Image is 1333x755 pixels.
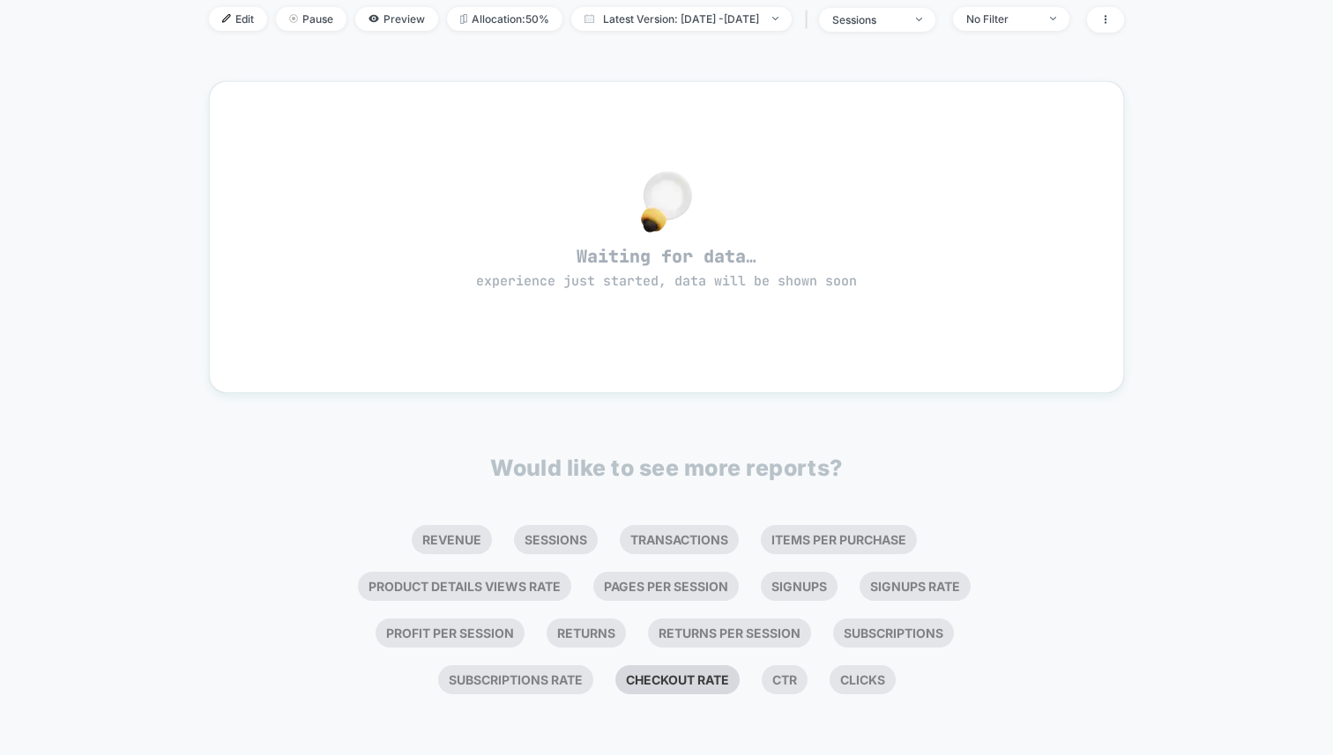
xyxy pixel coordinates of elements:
[447,7,562,31] span: Allocation: 50%
[376,618,525,648] li: Profit Per Session
[648,618,811,648] li: Returns Per Session
[1050,17,1056,20] img: end
[593,572,739,601] li: Pages Per Session
[801,7,819,33] span: |
[514,525,598,554] li: Sessions
[916,18,922,21] img: end
[585,14,594,23] img: calendar
[412,525,492,554] li: Revenue
[276,7,346,31] span: Pause
[830,665,896,694] li: Clicks
[615,665,740,694] li: Checkout Rate
[438,665,593,694] li: Subscriptions Rate
[355,7,438,31] span: Preview
[620,525,739,554] li: Transactions
[641,171,692,233] img: no_data
[476,272,857,290] span: experience just started, data will be shown soon
[761,572,838,601] li: Signups
[860,572,971,601] li: Signups Rate
[358,572,571,601] li: Product Details Views Rate
[832,13,903,26] div: sessions
[490,455,843,481] p: Would like to see more reports?
[772,17,778,20] img: end
[547,618,626,648] li: Returns
[571,7,792,31] span: Latest Version: [DATE] - [DATE]
[460,14,467,24] img: rebalance
[209,7,267,31] span: Edit
[761,525,917,554] li: Items Per Purchase
[289,14,298,23] img: end
[966,12,1037,26] div: No Filter
[241,245,1092,291] span: Waiting for data…
[222,14,231,23] img: edit
[833,618,954,648] li: Subscriptions
[762,665,808,694] li: Ctr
